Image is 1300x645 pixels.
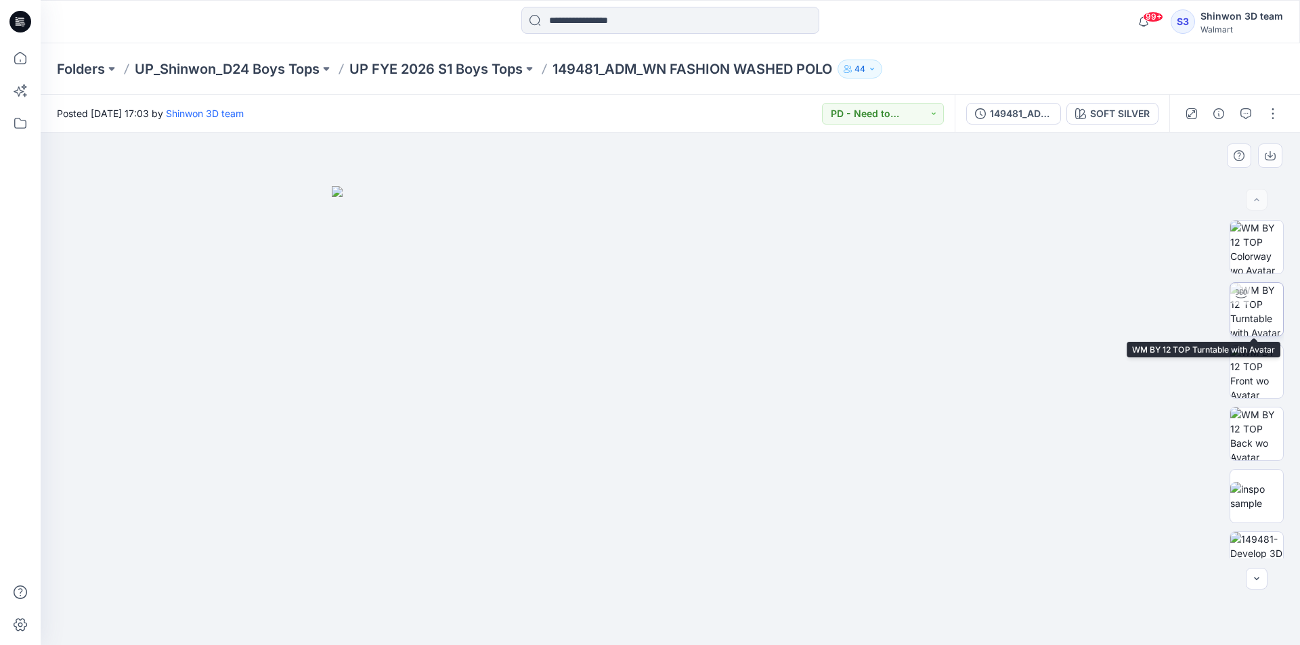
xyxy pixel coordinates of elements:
div: 149481_ADM_WN WASHED POLO TEE [990,106,1052,121]
img: WM BY 12 TOP Turntable with Avatar [1230,283,1283,336]
a: UP_Shinwon_D24 Boys Tops [135,60,320,79]
div: Shinwon 3D team [1200,8,1283,24]
button: SOFT SILVER [1066,103,1158,125]
img: WM BY 12 TOP Front wo Avatar [1230,345,1283,398]
button: Details [1208,103,1230,125]
button: 149481_ADM_WN WASHED POLO TEE [966,103,1061,125]
img: 149481-Develop 3D Soft Silver Spec_0429 [1230,532,1283,585]
a: UP FYE 2026 S1 Boys Tops [349,60,523,79]
span: Posted [DATE] 17:03 by [57,106,244,120]
img: inspo sample [1230,482,1283,510]
button: 44 [838,60,882,79]
div: S3 [1171,9,1195,34]
p: 44 [854,62,865,76]
img: WM BY 12 TOP Colorway wo Avatar [1230,221,1283,273]
p: 149481_ADM_WN FASHION WASHED POLO [552,60,832,79]
img: WM BY 12 TOP Back wo Avatar [1230,407,1283,460]
div: Walmart [1200,24,1283,35]
a: Folders [57,60,105,79]
span: 99+ [1143,12,1163,22]
a: Shinwon 3D team [166,108,244,119]
div: SOFT SILVER [1090,106,1150,121]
